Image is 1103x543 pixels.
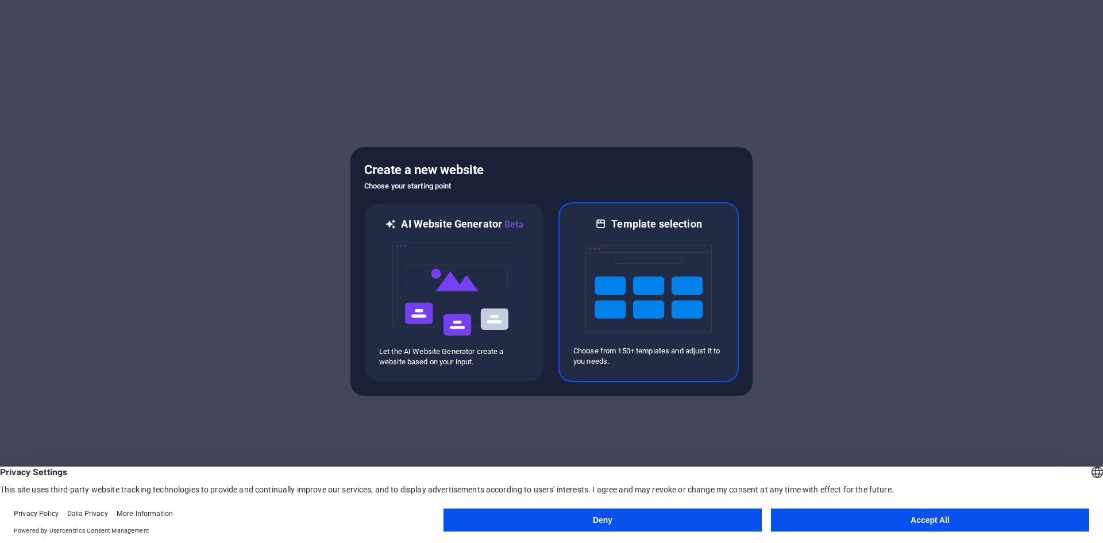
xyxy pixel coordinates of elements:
span: Beta [502,219,524,230]
div: AI Website GeneratorBetaaiLet the AI Website Generator create a website based on your input. [364,202,545,382]
h6: Template selection [611,217,701,231]
h6: AI Website Generator [401,217,523,232]
h5: Create a new website [364,161,739,179]
p: Choose from 150+ templates and adjust it to you needs. [573,346,724,367]
h6: Choose your starting point [364,179,739,193]
img: ai [391,232,518,346]
div: Template selectionChoose from 150+ templates and adjust it to you needs. [558,202,739,382]
p: Let the AI Website Generator create a website based on your input. [379,346,530,367]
